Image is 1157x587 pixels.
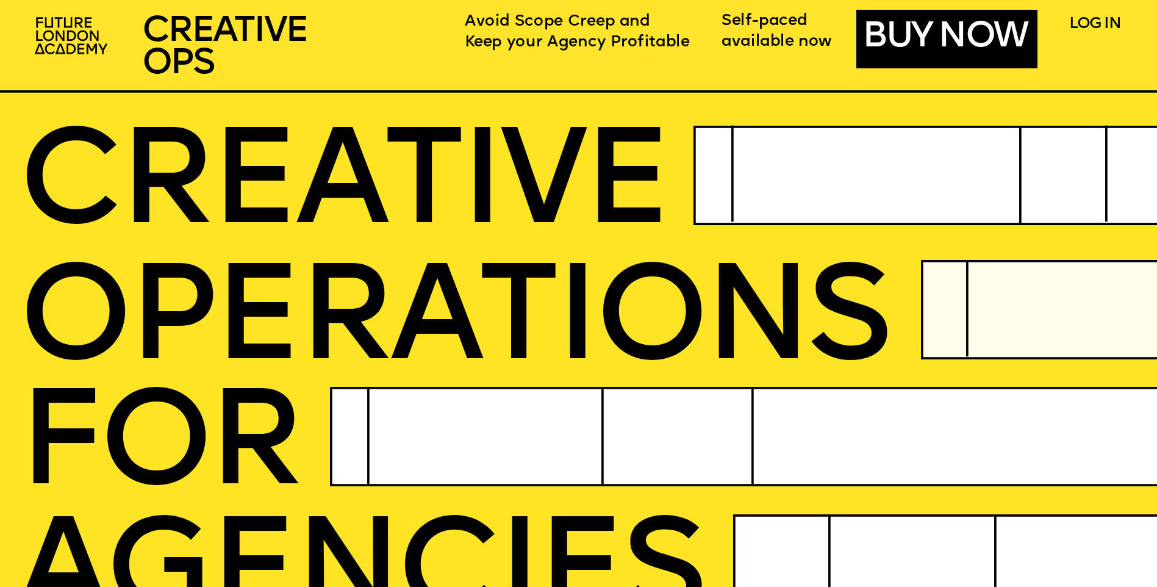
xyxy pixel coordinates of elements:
a: BUY NOW [862,19,1026,56]
span: Self-paced [722,12,808,29]
span: available now [722,33,833,50]
span: Keep your Agency Profitable [465,34,690,51]
span: CREATIVE [18,121,668,256]
span: OPERatioNS [18,257,888,392]
span: Avoid Scope Creep and [465,13,650,31]
span: FOR [18,382,299,517]
span: CREATIVE OPS [142,13,306,82]
img: upload-2f72e7a8-3806-41e8-b55b-d754ac055a4a.png [28,10,117,63]
a: LOG IN [1069,16,1120,33]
